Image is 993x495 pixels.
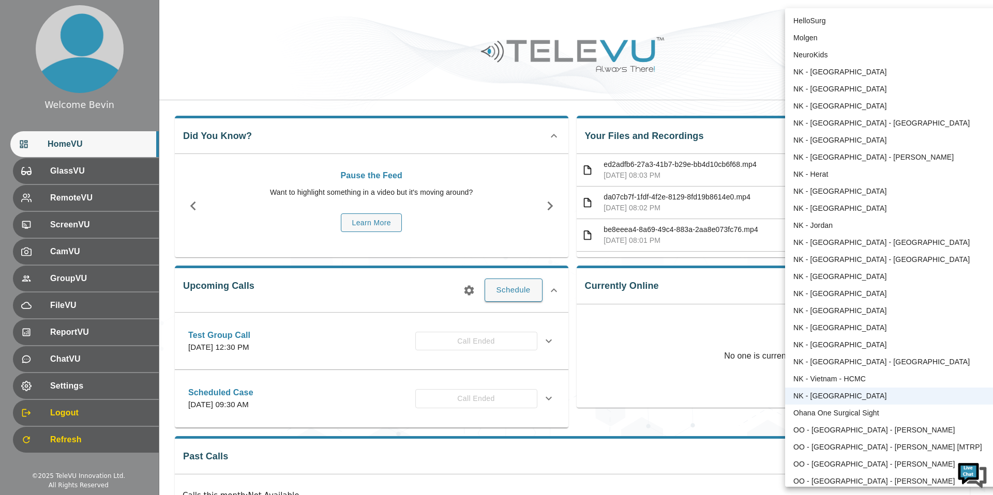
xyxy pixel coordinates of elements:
[54,54,174,68] div: Chat with us now
[18,48,43,74] img: d_736959983_company_1615157101543_736959983
[5,282,197,318] textarea: Type your message and hit 'Enter'
[170,5,194,30] div: Minimize live chat window
[957,459,988,490] img: Chat Widget
[60,130,143,235] span: We're online!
